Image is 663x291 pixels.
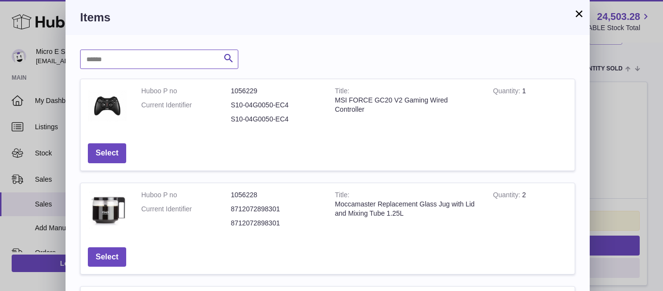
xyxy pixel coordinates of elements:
[231,115,321,124] dd: S10-04G0050-EC4
[88,143,126,163] button: Select
[141,190,231,200] dt: Huboo P no
[141,86,231,96] dt: Huboo P no
[335,96,479,114] div: MSI FORCE GC20 V2 Gaming Wired Controller
[80,10,575,25] h3: Items
[141,101,231,110] dt: Current Identifier
[88,247,126,267] button: Select
[493,191,522,201] strong: Quantity
[493,87,522,97] strong: Quantity
[486,79,575,136] td: 1
[88,86,127,125] img: MSI FORCE GC20 V2 Gaming Wired Controller
[231,205,321,214] dd: 8712072898301
[335,87,349,97] strong: Title
[573,8,585,19] button: ×
[231,101,321,110] dd: S10-04G0050-EC4
[141,205,231,214] dt: Current Identifier
[486,183,575,240] td: 2
[335,200,479,218] div: Moccamaster Replacement Glass Jug with Lid and Mixing Tube 1.25L
[231,219,321,228] dd: 8712072898301
[88,190,127,229] img: Moccamaster Replacement Glass Jug with Lid and Mixing Tube 1.25L
[231,190,321,200] dd: 1056228
[231,86,321,96] dd: 1056229
[335,191,349,201] strong: Title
